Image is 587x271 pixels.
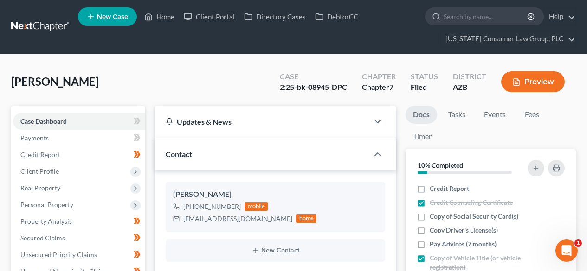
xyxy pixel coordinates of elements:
a: Case Dashboard [13,113,145,130]
span: Credit Counseling Certificate [430,198,513,207]
div: District [453,71,486,82]
a: Payments [13,130,145,146]
a: Directory Cases [239,8,310,25]
a: Events [477,106,513,124]
span: Copy Driver's License(s) [430,226,498,235]
button: New Contact [173,247,378,254]
div: [PERSON_NAME] [173,189,378,200]
span: Copy of Social Security Card(s) [430,212,518,221]
div: Chapter [362,82,396,93]
a: Help [544,8,575,25]
a: Tasks [441,106,473,124]
span: Secured Claims [20,234,65,242]
a: Property Analysis [13,213,145,230]
iframe: Intercom live chat [555,239,578,262]
div: [PHONE_NUMBER] [183,202,241,211]
a: Client Portal [179,8,239,25]
span: Property Analysis [20,217,72,225]
strong: 10% Completed [418,161,463,169]
span: 7 [389,82,393,91]
div: Status [411,71,438,82]
div: [EMAIL_ADDRESS][DOMAIN_NAME] [183,214,292,223]
span: Real Property [20,184,60,192]
div: 2:25-bk-08945-DPC [280,82,347,93]
div: Chapter [362,71,396,82]
div: Updates & News [166,117,357,126]
span: 1 [574,239,582,247]
span: [PERSON_NAME] [11,75,99,88]
span: Credit Report [430,184,469,193]
a: Unsecured Priority Claims [13,246,145,263]
span: Unsecured Priority Claims [20,251,97,258]
span: Case Dashboard [20,117,67,125]
div: mobile [245,202,268,211]
span: Payments [20,134,49,142]
input: Search by name... [444,8,529,25]
a: Fees [517,106,547,124]
div: Case [280,71,347,82]
span: Contact [166,150,192,158]
a: Home [140,8,179,25]
span: Client Profile [20,167,59,175]
a: Credit Report [13,146,145,163]
a: Secured Claims [13,230,145,246]
span: Credit Report [20,151,60,158]
a: [US_STATE] Consumer Law Group, PLC [441,31,575,47]
a: Timer [406,127,439,145]
a: Docs [406,106,437,124]
button: Preview [501,71,565,92]
span: Personal Property [20,201,73,208]
a: DebtorCC [310,8,363,25]
span: Pay Advices (7 months) [430,239,497,249]
div: AZB [453,82,486,93]
div: home [296,214,316,223]
div: Filed [411,82,438,93]
span: New Case [97,13,128,20]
